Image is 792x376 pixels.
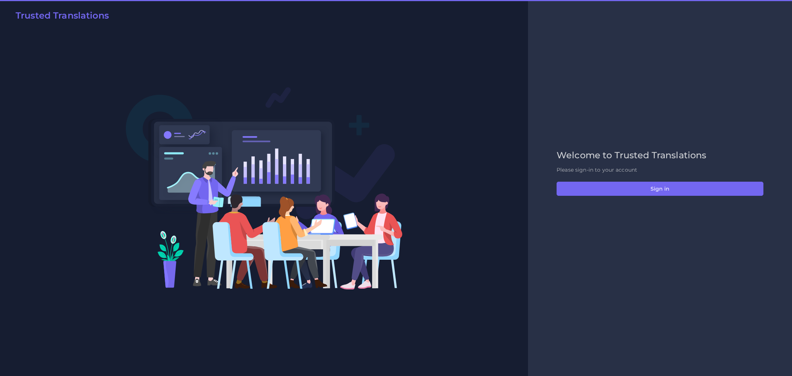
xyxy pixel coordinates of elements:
[557,182,763,196] button: Sign in
[557,166,763,174] p: Please sign-in to your account
[126,87,403,290] img: Login V2
[10,10,109,24] a: Trusted Translations
[557,150,763,161] h2: Welcome to Trusted Translations
[16,10,109,21] h2: Trusted Translations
